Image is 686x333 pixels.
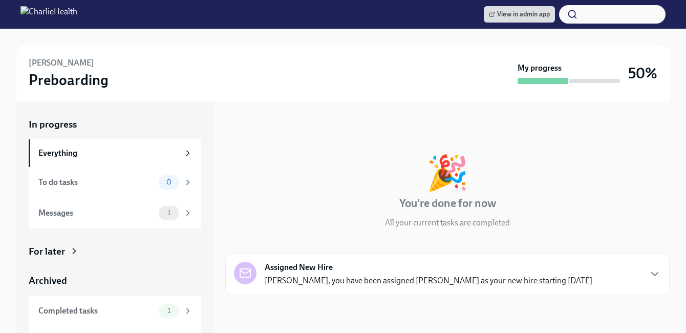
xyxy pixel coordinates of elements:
a: Archived [29,274,201,287]
div: Completed tasks [38,305,155,317]
a: Messages1 [29,198,201,228]
strong: Assigned New Hire [265,262,333,273]
h3: Preboarding [29,71,109,89]
h4: You're done for now [399,196,496,211]
a: To do tasks0 [29,167,201,198]
div: To do tasks [38,177,155,188]
h6: [PERSON_NAME] [29,57,94,69]
div: 🎉 [426,156,468,190]
a: View in admin app [484,6,555,23]
span: 1 [161,209,177,217]
p: All your current tasks are completed [385,217,510,228]
span: 1 [161,307,177,315]
a: For later [29,245,201,258]
strong: My progress [518,63,562,74]
span: View in admin app [489,9,550,19]
a: Everything [29,139,201,167]
h3: 50% [628,64,657,82]
div: For later [29,245,65,258]
p: [PERSON_NAME], you have been assigned [PERSON_NAME] as your new hire starting [DATE] [265,275,592,286]
div: In progress [225,118,273,131]
a: Completed tasks1 [29,296,201,326]
div: Everything [38,148,179,159]
img: CharlieHealth [20,6,77,23]
a: In progress [29,118,201,131]
div: Messages [38,207,155,219]
span: 0 [160,178,178,186]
